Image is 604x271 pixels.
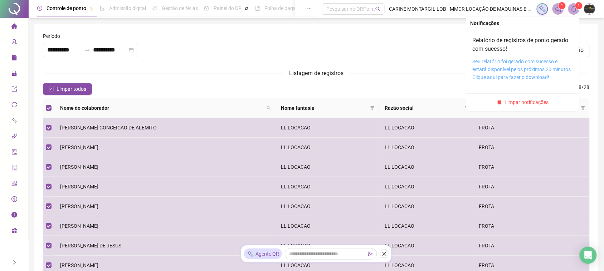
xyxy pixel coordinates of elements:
td: FROTA [473,118,590,138]
button: Limpar todos [43,83,92,95]
span: dashboard [204,6,209,11]
span: Admissão digital [109,5,146,11]
a: Relatório de registros de ponto gerado com sucesso! [473,37,569,52]
img: sparkle-icon.fc2bf0ac1784a2077858766a79e2daf3.svg [247,250,254,258]
span: api [11,130,17,144]
div: Notificações [471,19,575,27]
span: Razão social [385,104,462,112]
td: LL LOCACAO [275,157,379,177]
td: LL LOCACAO [275,197,379,216]
span: right [12,260,17,265]
span: search [267,106,271,110]
td: LL LOCACAO [275,118,379,138]
td: FROTA [473,216,590,236]
span: home [11,20,17,34]
td: LL LOCACAO [379,177,473,197]
span: pushpin [244,6,249,11]
span: [PERSON_NAME] [60,184,98,189]
span: 1 [561,3,564,8]
span: [PERSON_NAME] [60,262,98,268]
span: Nome do colaborador [60,104,264,112]
td: LL LOCACAO [379,216,473,236]
span: bell [571,6,577,12]
span: Limpar notificações [505,98,549,106]
span: filter [463,103,471,113]
span: sun [152,6,157,11]
span: pushpin [89,6,93,11]
span: [PERSON_NAME] DE JESUS [60,243,121,248]
span: Período [43,32,60,40]
span: CARINE MONTARGIL LOB - MMCR LOCAÇÃO DE MAQUINAS E EQUIPAMENTOS E TRANSPORTES LTDA. [389,5,532,13]
span: search [265,103,272,113]
span: [PERSON_NAME] [60,223,98,229]
span: gift [11,225,17,239]
span: Listagem de registros [289,70,344,77]
span: file-done [100,6,105,11]
td: LL LOCACAO [379,118,473,138]
span: book [255,6,260,11]
td: LL LOCACAO [379,157,473,177]
span: dollar [11,193,17,207]
span: audit [11,146,17,160]
td: LL LOCACAO [379,138,473,157]
img: sparkle-icon.fc2bf0ac1784a2077858766a79e2daf3.svg [539,5,546,13]
span: to [84,47,90,53]
div: Agente QR [244,248,282,259]
span: [PERSON_NAME] [60,203,98,209]
sup: 1 [575,2,583,9]
span: export [11,83,17,97]
sup: 1 [559,2,566,9]
span: swap-right [84,47,90,53]
span: sync [11,99,17,113]
span: filter [465,106,469,110]
span: clock-circle [37,6,42,11]
span: Controle de ponto [47,5,86,11]
span: filter [370,106,375,110]
span: search [375,6,381,12]
span: Limpar todos [57,85,86,93]
span: qrcode [11,177,17,192]
span: info-circle [11,209,17,223]
span: notification [555,6,561,12]
span: solution [11,162,17,176]
td: LL LOCACAO [379,197,473,216]
span: filter [580,103,587,113]
span: 1 [578,3,580,8]
td: FROTA [473,157,590,177]
td: LL LOCACAO [275,216,379,236]
td: FROTA [473,197,590,216]
span: filter [369,103,376,113]
td: LL LOCACAO [275,177,379,197]
span: send [368,251,373,256]
td: LL LOCACAO [275,138,379,157]
span: ellipsis [307,6,312,11]
div: Open Intercom Messenger [580,247,597,264]
td: FROTA [473,138,590,157]
span: user-add [11,36,17,50]
span: Gestão de férias [162,5,198,11]
span: lock [11,67,17,82]
span: delete [497,100,502,105]
td: LL LOCACAO [379,236,473,256]
span: [PERSON_NAME] CONCEICAO DE ALEMITO [60,125,157,130]
span: file [11,51,17,66]
span: Painel do DP [214,5,242,11]
button: Limpar notificações [494,98,552,107]
img: 4949 [584,4,595,14]
span: Folha de pagamento [264,5,310,11]
td: FROTA [473,177,590,197]
span: check-square [49,87,54,92]
td: LL LOCACAO [275,236,379,256]
td: FROTA [473,236,590,256]
span: Nome fantasia [281,104,367,112]
span: [PERSON_NAME] [60,144,98,150]
span: [PERSON_NAME] [60,164,98,170]
a: Seu relatório foi gerado com sucesso e estará disponível pelos próximos 20 minutos. Clique aqui p... [473,59,573,80]
span: filter [581,106,585,110]
span: close [382,251,387,256]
